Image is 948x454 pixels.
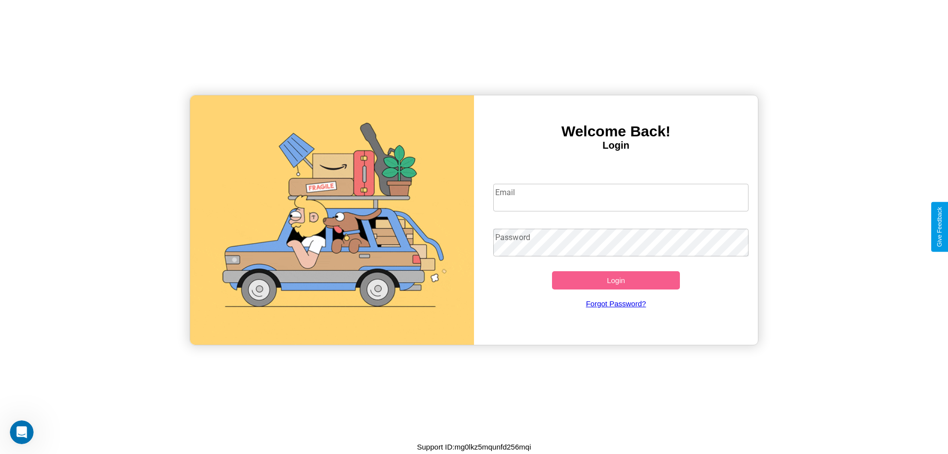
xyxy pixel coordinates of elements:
[417,440,531,454] p: Support ID: mg0lkz5mqunfd256mqi
[10,420,34,444] iframe: Intercom live chat
[190,95,474,345] img: gif
[474,123,758,140] h3: Welcome Back!
[552,271,680,289] button: Login
[936,207,943,247] div: Give Feedback
[488,289,744,318] a: Forgot Password?
[474,140,758,151] h4: Login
